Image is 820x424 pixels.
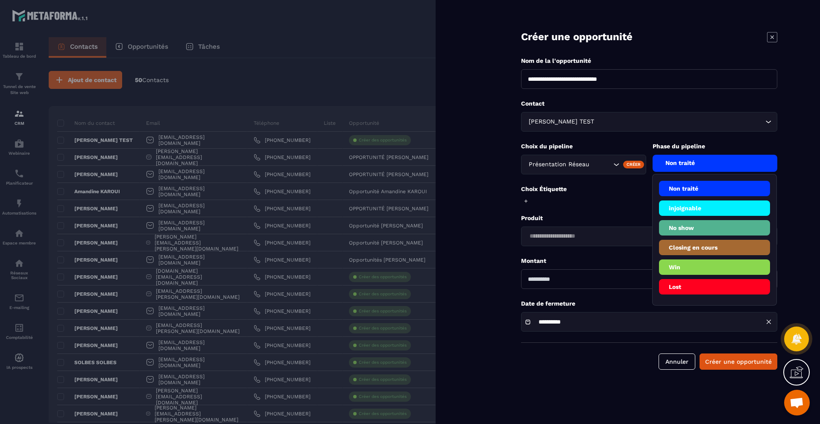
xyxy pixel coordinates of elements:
[521,100,777,108] p: Contact
[527,160,591,169] span: Présentation Réseau
[527,232,763,241] input: Search for option
[521,185,777,193] p: Choix Étiquette
[784,390,810,415] div: Ouvrir le chat
[521,30,633,44] p: Créer une opportunité
[596,117,763,127] input: Search for option
[521,257,777,265] p: Montant
[521,112,777,132] div: Search for option
[623,161,644,168] div: Créer
[521,227,777,246] div: Search for option
[521,57,777,65] p: Nom de la l'opportunité
[527,117,596,127] span: [PERSON_NAME] TEST
[521,142,646,150] p: Choix du pipeline
[521,300,777,308] p: Date de fermeture
[521,155,646,174] div: Search for option
[659,353,695,370] button: Annuler
[653,142,778,150] p: Phase du pipeline
[591,160,611,169] input: Search for option
[521,214,777,222] p: Produit
[700,353,777,370] button: Créer une opportunité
